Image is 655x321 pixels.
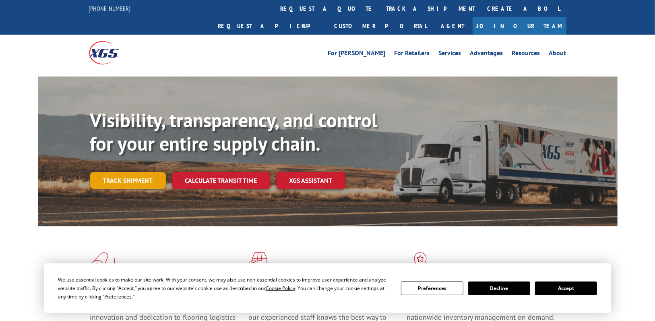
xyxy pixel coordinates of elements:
[212,17,329,35] a: Request a pickup
[512,50,540,59] a: Resources
[266,285,295,292] span: Cookie Policy
[90,108,378,156] b: Visibility, transparency, and control for your entire supply chain.
[90,252,115,273] img: xgs-icon-total-supply-chain-intelligence-red
[328,50,386,59] a: For [PERSON_NAME]
[535,282,597,295] button: Accept
[329,17,433,35] a: Customer Portal
[248,252,267,273] img: xgs-icon-focused-on-flooring-red
[473,17,566,35] a: Join Our Team
[277,172,345,189] a: XGS ASSISTANT
[433,17,473,35] a: Agent
[104,293,132,300] span: Preferences
[401,282,463,295] button: Preferences
[90,172,166,189] a: Track shipment
[89,4,131,12] a: [PHONE_NUMBER]
[407,252,434,273] img: xgs-icon-flagship-distribution-model-red
[395,50,430,59] a: For Retailers
[172,172,270,189] a: Calculate transit time
[439,50,461,59] a: Services
[58,275,391,301] div: We use essential cookies to make our site work. With your consent, we may also use non-essential ...
[468,282,530,295] button: Decline
[470,50,503,59] a: Advantages
[44,263,611,313] div: Cookie Consent Prompt
[549,50,566,59] a: About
